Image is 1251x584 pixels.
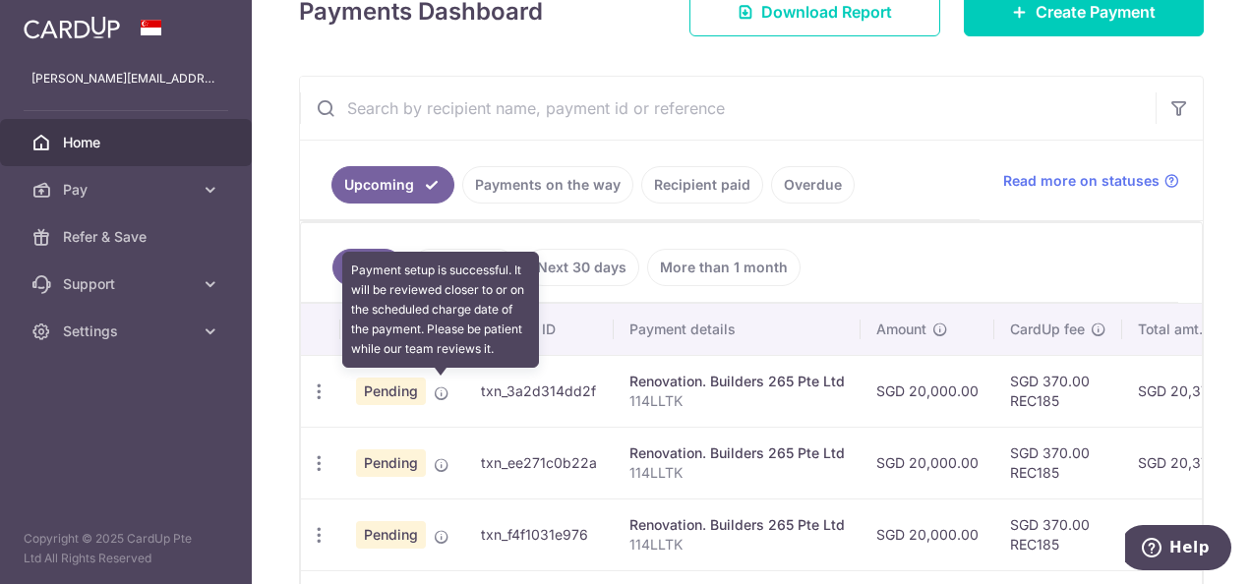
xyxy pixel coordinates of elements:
[332,249,403,286] a: All
[31,69,220,88] p: [PERSON_NAME][EMAIL_ADDRESS][DOMAIN_NAME]
[465,304,614,355] th: Payment ID
[647,249,801,286] a: More than 1 month
[861,427,994,498] td: SGD 20,000.00
[331,166,454,204] a: Upcoming
[629,372,845,391] div: Renovation. Builders 265 Pte Ltd
[342,252,539,368] div: Payment setup is successful. It will be reviewed closer to or on the scheduled charge date of the...
[465,355,614,427] td: txn_3a2d314dd2f
[1138,320,1203,339] span: Total amt.
[63,274,193,294] span: Support
[1003,171,1160,191] span: Read more on statuses
[994,355,1122,427] td: SGD 370.00 REC185
[356,449,426,477] span: Pending
[771,166,855,204] a: Overdue
[1003,171,1179,191] a: Read more on statuses
[994,427,1122,498] td: SGD 370.00 REC185
[63,133,193,152] span: Home
[994,498,1122,570] td: SGD 370.00 REC185
[1010,320,1085,339] span: CardUp fee
[861,498,994,570] td: SGD 20,000.00
[876,320,926,339] span: Amount
[629,391,845,411] p: 114LLTK
[63,321,193,341] span: Settings
[629,463,845,483] p: 114LLTK
[465,498,614,570] td: txn_f4f1031e976
[63,180,193,200] span: Pay
[629,535,845,555] p: 114LLTK
[24,16,120,39] img: CardUp
[614,304,861,355] th: Payment details
[465,427,614,498] td: txn_ee271c0b22a
[63,227,193,247] span: Refer & Save
[356,378,426,405] span: Pending
[300,77,1156,140] input: Search by recipient name, payment id or reference
[462,166,633,204] a: Payments on the way
[356,521,426,549] span: Pending
[524,249,639,286] a: Next 30 days
[1125,525,1231,574] iframe: Opens a widget where you can find more information
[629,515,845,535] div: Renovation. Builders 265 Pte Ltd
[641,166,763,204] a: Recipient paid
[861,355,994,427] td: SGD 20,000.00
[629,443,845,463] div: Renovation. Builders 265 Pte Ltd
